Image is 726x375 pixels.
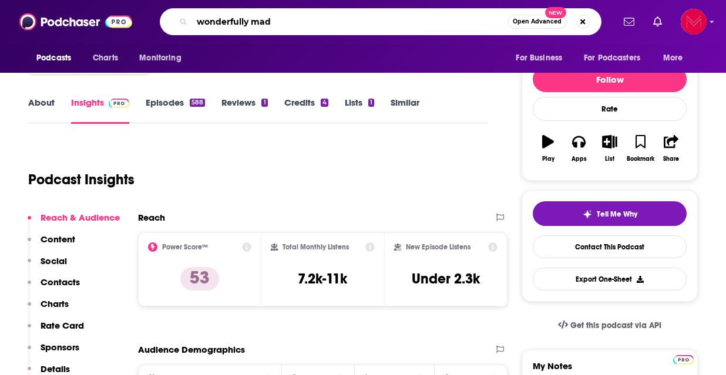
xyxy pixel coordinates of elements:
[663,156,679,163] div: Share
[584,50,640,66] span: For Podcasters
[412,270,480,288] h3: Under 2.3k
[180,267,219,290] p: 53
[368,99,374,107] div: 1
[41,212,120,223] p: Reach & Audience
[162,243,208,251] h2: Power Score™
[627,156,654,163] div: Bookmark
[681,9,707,35] button: Show profile menu
[673,353,694,364] a: Pro website
[533,235,687,258] a: Contact This Podcast
[533,268,687,290] button: Export One-Sheet
[619,12,639,32] a: Show notifications dropdown
[41,234,75,245] p: Content
[648,12,667,32] a: Show notifications dropdown
[36,50,71,66] span: Podcasts
[576,47,657,69] button: open menu
[41,298,69,309] p: Charts
[28,47,86,69] button: open menu
[284,97,328,124] a: Credits4
[93,50,118,66] span: Charts
[549,311,671,340] a: Get this podcast via API
[681,9,707,35] span: Logged in as Pamelamcclure
[563,127,594,170] button: Apps
[663,50,683,66] span: More
[406,243,470,251] h2: New Episode Listens
[345,97,374,124] a: Lists1
[321,99,328,107] div: 4
[109,99,129,108] img: Podchaser Pro
[192,12,507,31] input: Search podcasts, credits, & more...
[533,127,563,170] button: Play
[605,156,614,163] div: List
[41,255,67,266] p: Social
[41,320,84,331] p: Rate Card
[28,255,67,277] button: Social
[572,156,587,163] div: Apps
[542,156,554,163] div: Play
[625,127,656,170] button: Bookmark
[656,127,687,170] button: Share
[681,9,707,35] img: User Profile
[28,97,55,124] a: About
[28,298,69,320] button: Charts
[570,320,661,330] span: Get this podcast via API
[190,99,205,107] div: 588
[533,97,687,121] div: Rate
[19,11,132,33] img: Podchaser - Follow, Share and Rate Podcasts
[583,210,592,219] img: tell me why sparkle
[221,97,267,124] a: Reviews1
[41,276,80,288] p: Contacts
[597,210,637,219] span: Tell Me Why
[28,234,75,255] button: Content
[85,47,125,69] a: Charts
[28,276,80,298] button: Contacts
[391,97,419,124] a: Similar
[673,355,694,364] img: Podchaser Pro
[131,47,196,69] button: open menu
[516,50,562,66] span: For Business
[28,320,84,342] button: Rate Card
[28,171,135,188] h1: Podcast Insights
[41,342,79,353] p: Sponsors
[160,8,601,35] div: Search podcasts, credits, & more...
[507,15,567,29] button: Open AdvancedNew
[139,50,181,66] span: Monitoring
[298,270,347,288] h3: 7.2k-11k
[655,47,698,69] button: open menu
[545,7,566,18] span: New
[28,342,79,363] button: Sponsors
[533,201,687,226] button: tell me why sparkleTell Me Why
[28,212,120,234] button: Reach & Audience
[71,97,129,124] a: InsightsPodchaser Pro
[261,99,267,107] div: 1
[507,47,577,69] button: open menu
[138,212,165,223] h2: Reach
[533,66,687,92] button: Follow
[138,344,245,355] h2: Audience Demographics
[513,19,562,25] span: Open Advanced
[146,97,205,124] a: Episodes588
[283,243,349,251] h2: Total Monthly Listens
[594,127,625,170] button: List
[41,363,70,374] p: Details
